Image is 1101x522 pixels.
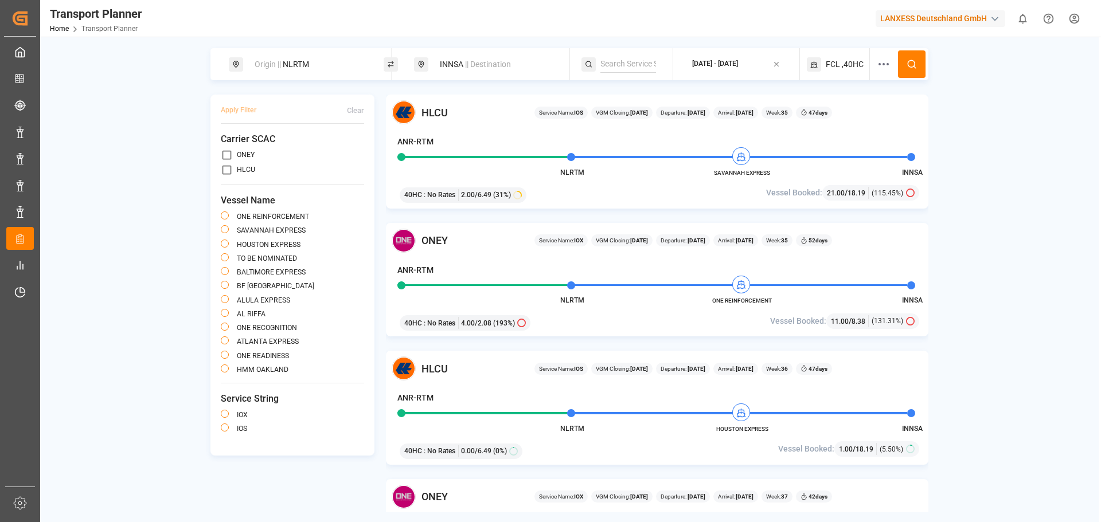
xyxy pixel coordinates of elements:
[574,109,583,116] b: IOS
[876,10,1005,27] div: LANXESS Deutschland GmbH
[902,425,923,433] span: INNSA
[560,425,584,433] span: NLRTM
[596,108,648,117] span: VGM Closing:
[809,366,827,372] b: 47 days
[461,318,491,328] span: 4.00 / 2.08
[392,356,416,380] img: Carrier
[770,315,826,327] span: Vessel Booked:
[710,425,774,433] span: HOUSTON EXPRESS
[872,188,903,198] span: (115.45%)
[710,296,774,305] span: ONE REINFORCEMENT
[433,54,557,75] div: INNSA
[781,366,788,372] b: 36
[237,241,300,248] label: HOUSTON EXPRESS
[237,338,299,345] label: ATLANTA EXPRESS
[630,109,648,116] b: [DATE]
[392,100,416,124] img: Carrier
[347,105,364,116] div: Clear
[686,366,705,372] b: [DATE]
[465,60,511,69] span: || Destination
[461,446,491,456] span: 0.00 / 6.49
[826,58,840,70] span: FCL
[766,236,788,245] span: Week:
[404,318,422,328] span: 40HC
[827,187,869,199] div: /
[630,366,648,372] b: [DATE]
[237,213,309,220] label: ONE REINFORCEMENT
[848,189,865,197] span: 18.19
[539,492,583,501] span: Service Name:
[392,229,416,253] img: Carrier
[809,237,827,244] b: 52 days
[686,109,705,116] b: [DATE]
[686,237,705,244] b: [DATE]
[539,236,583,245] span: Service Name:
[781,237,788,244] b: 35
[424,318,455,328] span: : No Rates
[255,60,281,69] span: Origin ||
[735,109,753,116] b: [DATE]
[842,58,864,70] span: ,40HC
[424,446,455,456] span: : No Rates
[596,364,648,373] span: VGM Closing:
[248,54,372,75] div: NLRTM
[1010,6,1036,32] button: show 0 new notifications
[876,7,1010,29] button: LANXESS Deutschland GmbH
[630,237,648,244] b: [DATE]
[421,105,448,120] span: HLCU
[766,187,822,199] span: Vessel Booked:
[493,446,507,456] span: (0%)
[560,168,584,176] span: NLRTM
[237,352,289,359] label: ONE READINESS
[221,392,364,406] span: Service String
[600,56,656,73] input: Search Service String
[397,392,434,404] h4: ANR-RTM
[718,236,753,245] span: Arrival:
[574,366,583,372] b: IOS
[630,493,648,500] b: [DATE]
[692,59,738,69] div: [DATE] - [DATE]
[735,366,753,372] b: [DATE]
[718,492,753,501] span: Arrival:
[397,264,434,276] h4: ANR-RTM
[237,324,297,331] label: ONE RECOGNITION
[661,236,705,245] span: Departure:
[1036,6,1061,32] button: Help Center
[221,194,364,207] span: Vessel Name
[560,296,584,304] span: NLRTM
[766,364,788,373] span: Week:
[718,108,753,117] span: Arrival:
[237,366,288,373] label: HMM OAKLAND
[461,190,491,200] span: 2.00 / 6.49
[831,317,849,325] span: 11.00
[574,237,583,244] b: IOX
[809,493,827,500] b: 42 days
[827,189,845,197] span: 21.00
[661,364,705,373] span: Departure:
[50,5,142,22] div: Transport Planner
[237,227,306,234] label: SAVANNAH EXPRESS
[856,445,873,453] span: 18.19
[237,411,248,418] label: IOX
[493,318,515,328] span: (193%)
[237,425,247,432] label: IOS
[872,316,903,326] span: (131.31%)
[661,492,705,501] span: Departure:
[902,168,923,176] span: INNSA
[735,493,753,500] b: [DATE]
[766,108,788,117] span: Week:
[831,315,869,327] div: /
[421,489,448,504] span: ONEY
[778,443,834,455] span: Vessel Booked:
[237,311,266,317] label: AL RIFFA
[221,132,364,146] span: Carrier SCAC
[781,493,788,500] b: 37
[237,269,306,276] label: BALTIMORE EXPRESS
[404,190,422,200] span: 40HC
[839,445,853,453] span: 1.00
[424,190,455,200] span: : No Rates
[237,297,290,304] label: ALULA EXPRESS
[493,190,511,200] span: (31%)
[237,255,297,262] label: TO BE NOMINATED
[539,108,583,117] span: Service Name:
